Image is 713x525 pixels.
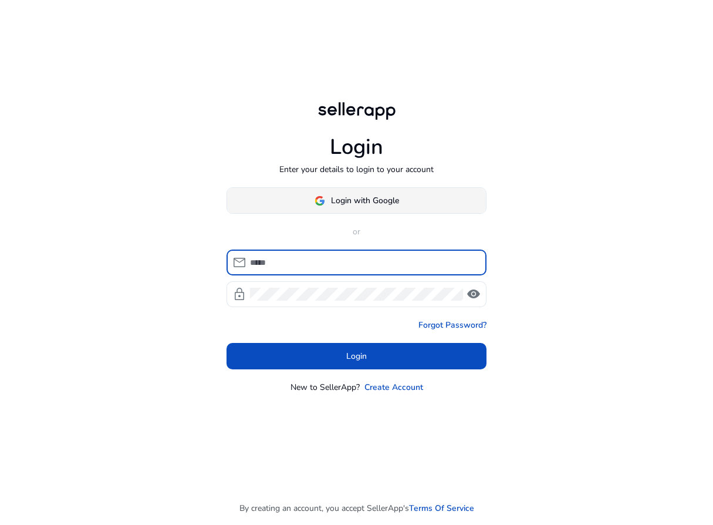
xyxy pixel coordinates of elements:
[227,187,486,214] button: Login with Google
[232,287,246,301] span: lock
[279,163,434,176] p: Enter your details to login to your account
[232,255,246,270] span: mail
[290,381,360,393] p: New to SellerApp?
[418,319,486,331] a: Forgot Password?
[330,134,383,160] h1: Login
[467,287,481,301] span: visibility
[331,194,399,207] span: Login with Google
[227,343,486,369] button: Login
[315,196,325,206] img: google-logo.svg
[409,502,474,514] a: Terms Of Service
[364,381,423,393] a: Create Account
[346,350,367,362] span: Login
[227,226,486,238] p: or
